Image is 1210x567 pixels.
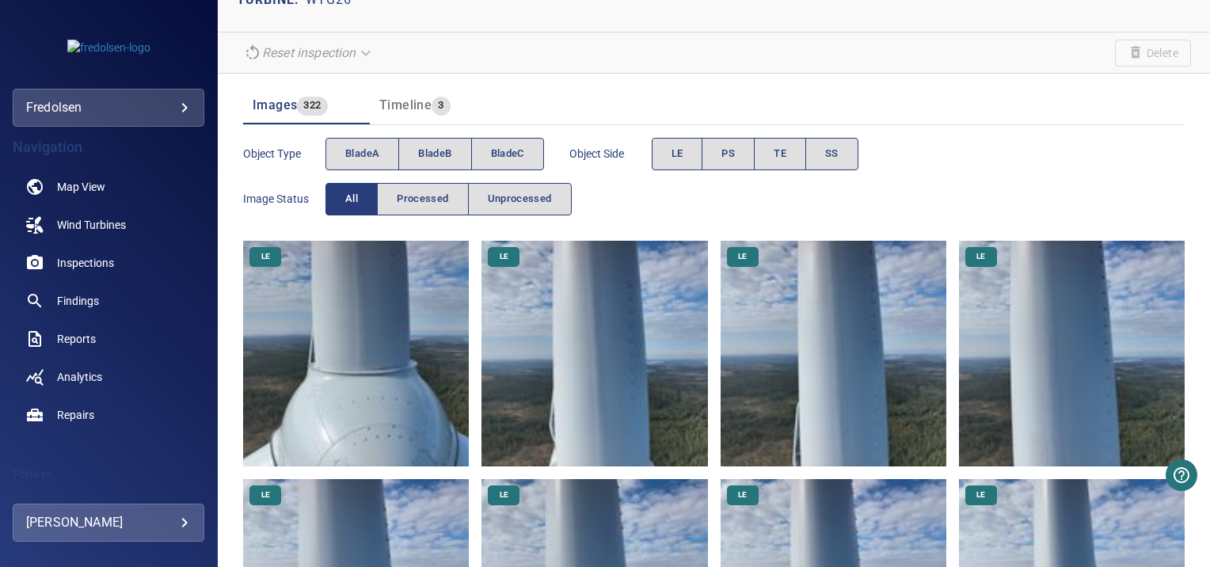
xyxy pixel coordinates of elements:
span: bladeB [418,145,451,163]
span: Object Side [569,146,652,162]
span: LE [490,489,518,500]
button: PS [702,138,755,170]
span: 322 [297,97,327,115]
a: findings noActive [13,282,204,320]
h4: Navigation [13,139,204,155]
div: Reset inspection [237,39,381,67]
button: SS [805,138,858,170]
span: Analytics [57,369,102,385]
button: bladeB [398,138,471,170]
span: bladeA [345,145,379,163]
a: analytics noActive [13,358,204,396]
span: Object type [243,146,325,162]
a: repairs noActive [13,396,204,434]
span: Timeline [379,97,432,112]
span: LE [967,489,995,500]
span: 3 [432,97,450,115]
div: fredolsen [13,89,204,127]
span: bladeC [491,145,524,163]
span: LE [729,251,756,262]
span: TE [774,145,786,163]
span: Repairs [57,407,94,423]
button: Unprocessed [468,183,572,215]
a: inspections noActive [13,244,204,282]
button: bladeA [325,138,399,170]
span: Unable to delete the inspection due to your user permissions [1115,40,1191,67]
span: LE [252,489,280,500]
span: SS [825,145,839,163]
span: LE [967,251,995,262]
button: bladeC [471,138,544,170]
div: fredolsen [26,95,191,120]
span: Unprocessed [488,190,552,208]
div: Unable to reset the inspection due to your user permissions [237,39,381,67]
img: fredolsen-logo [67,40,150,55]
div: objectSide [652,138,858,170]
div: objectType [325,138,544,170]
span: LE [252,251,280,262]
em: Reset inspection [262,45,356,60]
button: TE [754,138,806,170]
div: imageStatus [325,183,572,215]
span: Wind Turbines [57,217,126,233]
a: windturbines noActive [13,206,204,244]
h4: Filters [13,467,204,483]
button: LE [652,138,703,170]
button: All [325,183,378,215]
span: Processed [397,190,448,208]
span: Map View [57,179,105,195]
span: Image Status [243,191,325,207]
a: map noActive [13,168,204,206]
div: [PERSON_NAME] [26,510,191,535]
span: Inspections [57,255,114,271]
span: Reports [57,331,96,347]
button: Processed [377,183,468,215]
a: reports noActive [13,320,204,358]
span: PS [721,145,735,163]
span: Images [253,97,297,112]
span: Findings [57,293,99,309]
span: LE [490,251,518,262]
span: All [345,190,358,208]
span: LE [672,145,683,163]
span: LE [729,489,756,500]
